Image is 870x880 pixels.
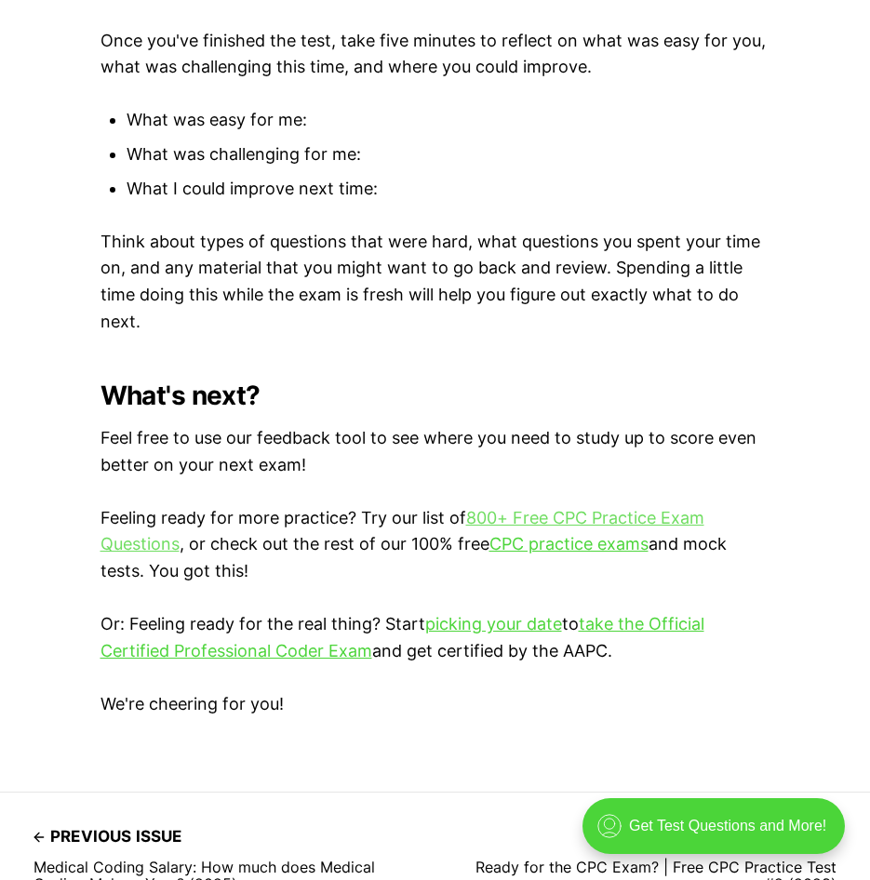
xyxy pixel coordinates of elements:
[425,614,562,633] a: picking your date
[100,505,770,585] p: Feeling ready for more practice? Try our list of , or check out the rest of our 100% free and moc...
[127,107,770,134] li: What was easy for me:
[100,611,770,665] p: Or: Feeling ready for the real thing? Start to and get certified by the AAPC.
[33,822,181,851] span: Previous issue
[100,691,770,718] p: We're cheering for you!
[100,380,770,410] h2: What's next?
[489,534,649,553] a: CPC practice exams
[100,508,704,554] a: 800+ Free CPC Practice Exam Questions
[127,141,770,168] li: What was challenging for me:
[567,789,870,880] iframe: portal-trigger
[100,229,770,336] p: Think about types of questions that were hard, what questions you spent your time on, and any mat...
[100,614,704,660] a: take the Official Certified Professional Coder Exam
[100,28,770,82] p: Once you've finished the test, take five minutes to reflect on what was easy for you, what was ch...
[127,176,770,203] li: What I could improve next time:
[100,425,770,479] p: Feel free to use our feedback tool to see where you need to study up to score even better on your...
